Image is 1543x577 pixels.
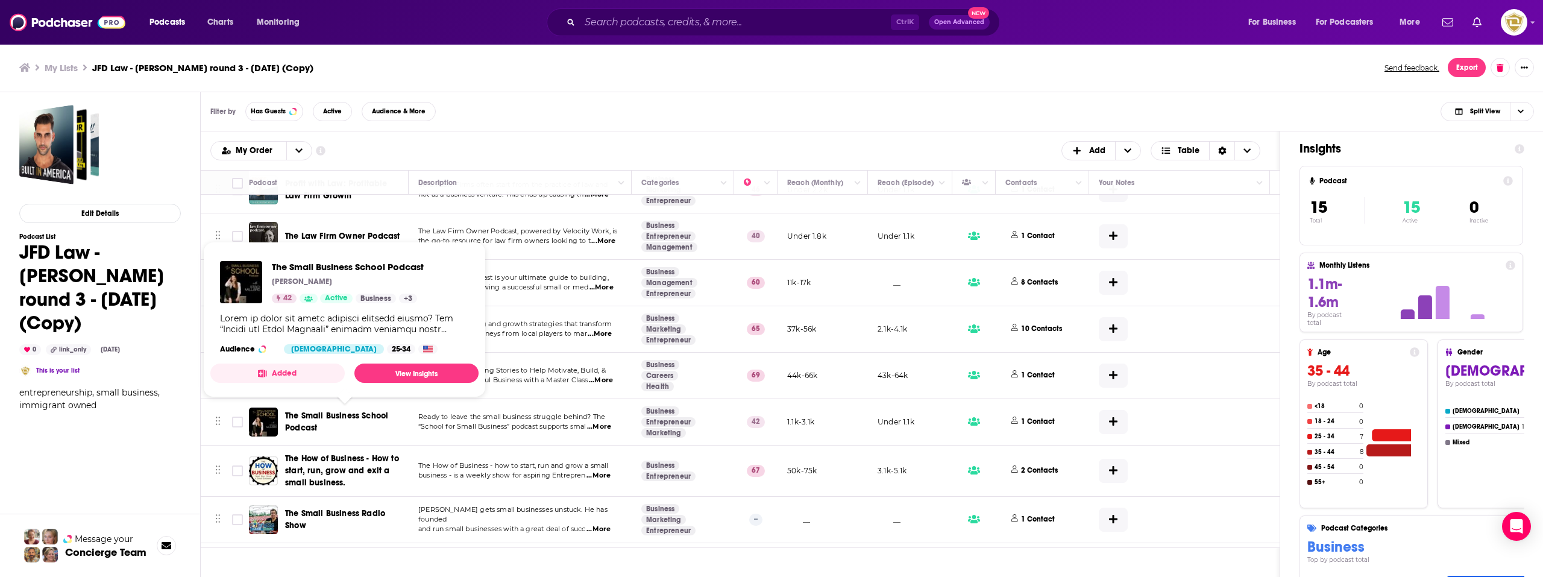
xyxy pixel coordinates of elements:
a: Marketing [641,324,686,334]
span: [PERSON_NAME] gets small businesses unstuck. He has founded [418,505,608,523]
h1: JFD Law - [PERSON_NAME] round 3 - [DATE] (Copy) [19,241,181,335]
button: Move [214,227,222,245]
a: The How of Business - How to start, run, grow and exit a small business. [285,453,404,489]
span: The How of Business - how to start, run and grow a small [418,461,609,470]
p: Total [1310,218,1365,224]
span: Open Advanced [934,19,984,25]
span: ...More [586,525,611,534]
h4: <18 [1315,403,1357,410]
button: 1 Contact [1005,221,1064,252]
span: and run small businesses with a great deal of succ [418,525,586,533]
img: Podchaser - Follow, Share and Rate Podcasts [10,11,125,34]
button: open menu [1391,13,1435,32]
h3: Filter by [210,107,236,116]
span: business - is a weekly show for aspiring Entrepren [418,471,586,479]
a: This is your list [36,367,80,374]
button: Show More Button [1515,58,1534,77]
a: +3 [399,294,417,303]
div: link_only [46,344,91,355]
a: Business [641,221,679,230]
button: Column Actions [717,175,731,190]
span: 42 [283,292,292,304]
p: 1 Contact [1021,231,1055,241]
div: [DEMOGRAPHIC_DATA] [284,344,384,354]
p: __ [878,277,900,288]
div: Search podcasts, credits, & more... [558,8,1011,36]
button: open menu [1240,13,1311,32]
p: 69 [747,370,765,382]
span: ...More [589,376,613,385]
span: For Podcasters [1316,14,1374,31]
p: [PERSON_NAME] [272,277,332,286]
h4: 12 [1522,423,1528,430]
button: 1 Contact [1005,504,1064,535]
span: Active [323,108,342,115]
h4: [DEMOGRAPHIC_DATA] [1453,423,1519,430]
h4: Monthly Listens [1319,261,1500,270]
p: 2.1k-4.1k [878,324,908,334]
p: 8 Contacts [1021,277,1058,288]
img: The Law Firm Owner Podcast [249,222,278,251]
a: Entrepreneur [641,417,696,427]
a: Entrepreneur [641,289,696,298]
a: Marketing [641,515,686,525]
p: __ [878,514,900,525]
a: Business [641,406,679,416]
h4: 45 - 54 [1315,464,1357,471]
p: 67 [747,465,765,477]
span: managing, and growing a successful small or med [418,283,588,291]
button: Send feedback. [1381,63,1443,73]
h4: 25 - 34 [1315,433,1357,440]
a: Entrepreneur [641,232,696,241]
span: Table [1178,147,1199,155]
span: Toggle select row [232,417,243,427]
button: Column Actions [760,175,775,190]
h4: 35 - 44 [1315,449,1357,456]
p: __ [787,514,810,525]
h4: By podcast total [1307,311,1357,327]
span: ...More [586,471,611,481]
p: 40 [747,230,765,242]
span: My Order [236,147,277,155]
p: 50k-75k [787,465,817,476]
button: Active [313,102,352,121]
button: Added [210,364,345,383]
h4: Age [1318,348,1405,356]
a: JFD Law - Jason Desouza round 3 - Sept 17, 2025 (Copy) [19,105,99,184]
a: The Small Business School Podcast [249,408,278,437]
a: Entrepreneur [641,471,696,481]
button: 2 Contacts [1005,453,1067,489]
p: Inactive [1469,218,1488,224]
button: Choose View [1441,102,1534,121]
h3: 35 - 44 [1307,362,1419,380]
span: The Small Business School Podcast [272,261,424,273]
p: 65 [747,323,765,335]
a: Entrepreneur [641,526,696,535]
span: Grow Your Successful Business with a Master Class [418,376,588,384]
p: 1 Contact [1021,514,1055,525]
a: View Insights [354,364,479,383]
span: Monitoring [257,14,300,31]
button: Choose View [1151,141,1261,160]
span: entrepreneurship, small business, immigrant owned [19,387,160,411]
span: Charts [207,14,233,31]
a: Business [356,294,396,303]
a: Business [641,267,679,277]
h3: Audience [220,344,274,354]
span: personal injury attorneys from local players to mar [418,329,587,338]
h4: 0 [1359,463,1363,471]
a: The Small Business School Podcast [220,261,262,303]
div: 0 [19,344,41,355]
span: Toggle select row [232,184,243,195]
h3: My Lists [45,62,78,74]
img: Sydney Profile [24,529,40,544]
p: -- [749,514,762,526]
button: + Add [1061,141,1141,160]
p: 11k-17k [787,277,811,288]
p: 10 Contacts [1021,324,1062,334]
p: Under 1.1k [878,231,914,241]
a: The Small Business Radio Show [285,508,404,532]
